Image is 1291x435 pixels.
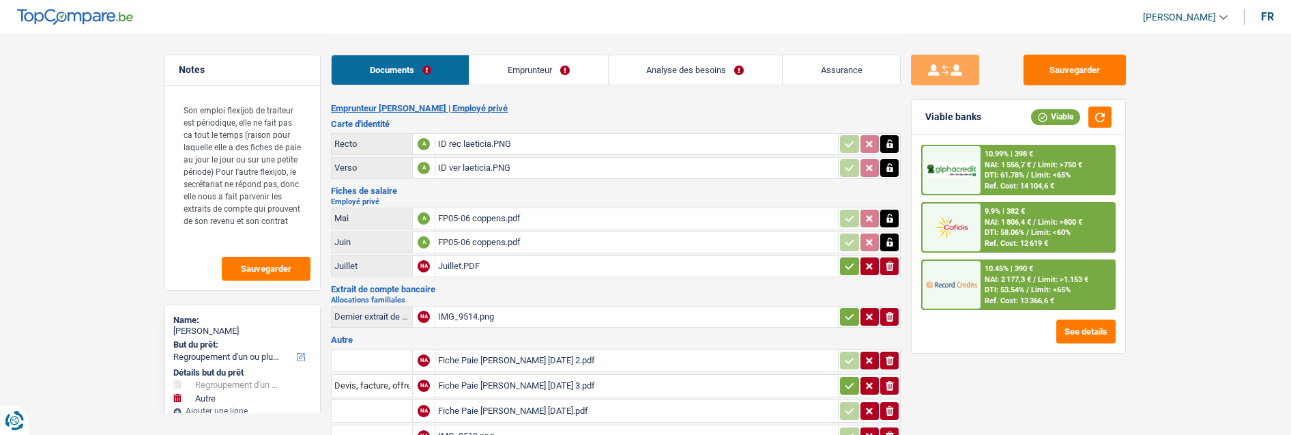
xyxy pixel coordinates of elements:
div: A [418,212,430,225]
div: Détails but du prêt [173,367,312,378]
div: NA [418,405,430,417]
label: But du prêt: [173,339,309,350]
span: / [1033,160,1036,169]
div: A [418,138,430,150]
div: Ref. Cost: 12 619 € [985,239,1048,248]
h3: Extrait de compte bancaire [331,285,901,294]
span: Limit: <60% [1031,228,1071,237]
img: Record Credits [926,272,976,297]
div: Ajouter une ligne [173,406,312,416]
h2: Emprunteur [PERSON_NAME] | Employé privé [331,103,901,114]
div: Ref. Cost: 13 366,6 € [985,296,1054,305]
div: Ref. Cost: 14 104,6 € [985,182,1054,191]
h2: Allocations familiales [331,296,901,304]
h2: Employé privé [331,198,901,206]
div: NA [418,260,430,272]
div: Viable banks [925,111,981,123]
div: FP05-06 coppens.pdf [438,232,835,253]
img: Cofidis [926,214,976,240]
h3: Carte d'identité [331,120,901,128]
div: A [418,236,430,249]
a: Emprunteur [469,55,607,85]
button: See details [1056,320,1116,343]
div: ID ver laeticia.PNG [438,158,835,178]
div: NA [418,354,430,367]
a: Analyse des besoins [609,55,782,85]
span: Limit: <65% [1031,285,1071,294]
span: DTI: 61.78% [985,171,1024,180]
div: [PERSON_NAME] [173,326,312,337]
div: FP05-06 coppens.pdf [438,208,835,229]
div: Name: [173,315,312,326]
span: NAI: 1 806,4 € [985,218,1031,227]
img: TopCompare Logo [17,9,133,25]
div: Recto [334,139,409,149]
div: Juillet [334,261,409,271]
a: Documents [332,55,469,85]
span: / [1026,285,1029,294]
span: [PERSON_NAME] [1143,12,1216,23]
span: / [1033,218,1036,227]
span: Limit: >750 € [1038,160,1082,169]
div: ID rec laeticia.PNG [438,134,835,154]
div: IMG_9514.png [438,307,835,327]
div: 10.99% | 398 € [985,150,1033,158]
a: Assurance [783,55,900,85]
div: NA [418,380,430,392]
div: Mai [334,213,409,223]
h3: Autre [331,335,901,344]
span: NAI: 1 556,7 € [985,160,1031,169]
div: Juillet.PDF [438,256,835,277]
div: Juin [334,237,409,247]
span: Limit: >1.153 € [1038,275,1088,284]
span: Limit: >800 € [1038,218,1082,227]
div: Fiche Paie [PERSON_NAME] [DATE] 3.pdf [438,376,835,396]
div: Fiche Paie [PERSON_NAME] [DATE].pdf [438,401,835,421]
span: Limit: <65% [1031,171,1071,180]
h3: Fiches de salaire [331,186,901,195]
button: Sauvegarder [222,257,310,281]
div: Dernier extrait de compte pour vos allocations familiales [334,311,409,322]
span: DTI: 53.54% [985,285,1024,294]
span: / [1026,228,1029,237]
button: Sauvegarder [1024,55,1126,85]
span: Sauvegarder [241,264,291,273]
span: DTI: 58.06% [985,228,1024,237]
div: NA [418,311,430,323]
a: [PERSON_NAME] [1132,6,1228,29]
span: NAI: 2 177,3 € [985,275,1031,284]
div: 10.45% | 390 € [985,264,1033,273]
img: AlphaCredit [926,163,976,178]
h5: Notes [179,64,306,76]
span: / [1033,275,1036,284]
div: Fiche Paie [PERSON_NAME] [DATE] 2.pdf [438,350,835,371]
div: 9.9% | 382 € [985,207,1025,216]
div: fr [1261,10,1274,23]
div: A [418,162,430,174]
div: Verso [334,163,409,173]
span: / [1026,171,1029,180]
div: Viable [1031,109,1080,124]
